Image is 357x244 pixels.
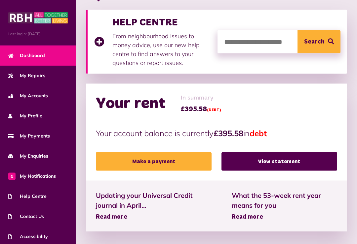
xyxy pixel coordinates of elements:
h2: Your rent [96,94,166,113]
p: Your account balance is currently in [96,127,337,139]
span: Last login: [DATE] [8,31,68,37]
span: In summary [180,94,221,103]
span: Read more [96,214,127,220]
span: My Repairs [8,73,45,79]
span: What the 53-week rent year means for you [232,191,337,210]
span: £395.58 [180,104,221,114]
span: Contact Us [8,213,44,220]
span: (DEBT) [207,108,221,112]
span: My Enquiries [8,153,48,160]
span: 0 [8,173,16,180]
span: Accessibility [8,233,48,240]
span: Help Centre [8,193,47,200]
a: View statement [221,152,337,171]
p: From neighbourhood issues to money advice, use our new help centre to find answers to your questi... [112,32,211,67]
a: Updating your Universal Credit journal in April... Read more [96,191,212,222]
span: Dashboard [8,52,45,59]
button: Search [297,30,340,53]
span: My Notifications [8,173,56,180]
strong: £395.58 [214,128,243,138]
span: My Profile [8,113,42,120]
span: Read more [232,214,263,220]
a: What the 53-week rent year means for you Read more [232,191,337,222]
h3: HELP CENTRE [112,16,211,28]
a: Make a payment [96,152,212,171]
span: My Accounts [8,93,48,100]
img: MyRBH [8,12,68,25]
span: debt [250,128,267,138]
span: Search [304,30,325,53]
span: My Payments [8,133,50,140]
span: Updating your Universal Credit journal in April... [96,191,212,210]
